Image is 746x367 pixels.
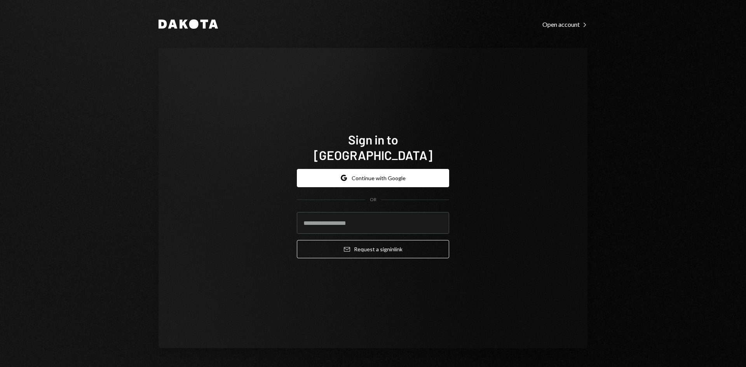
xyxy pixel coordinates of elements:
div: Open account [542,21,587,28]
h1: Sign in to [GEOGRAPHIC_DATA] [297,132,449,163]
div: OR [370,197,376,203]
button: Continue with Google [297,169,449,187]
button: Request a signinlink [297,240,449,258]
a: Open account [542,20,587,28]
